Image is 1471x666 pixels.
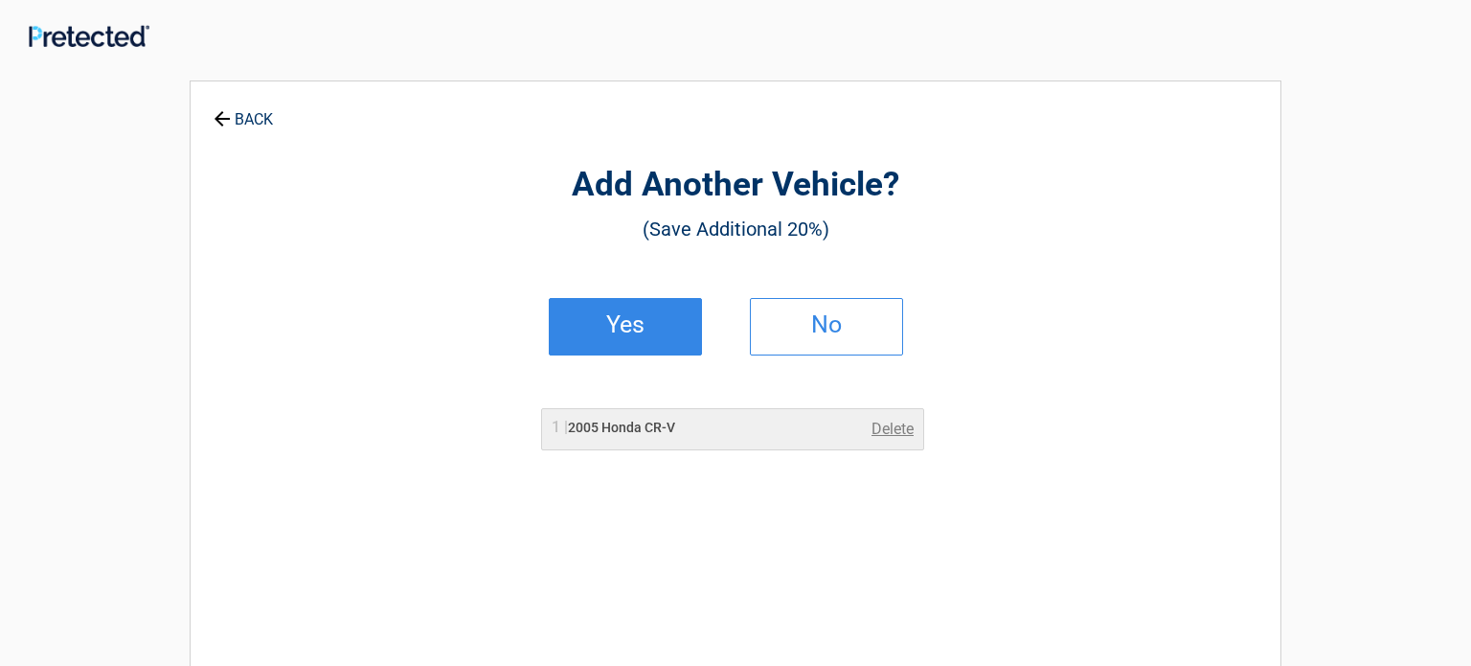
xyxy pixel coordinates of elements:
[29,25,149,47] img: Main Logo
[770,318,883,332] h2: No
[552,418,675,438] h2: 2005 Honda CR-V
[552,418,568,436] span: 1 |
[569,318,682,332] h2: Yes
[871,418,914,441] a: Delete
[296,163,1175,208] h2: Add Another Vehicle?
[296,213,1175,245] h3: (Save Additional 20%)
[210,94,277,127] a: BACK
